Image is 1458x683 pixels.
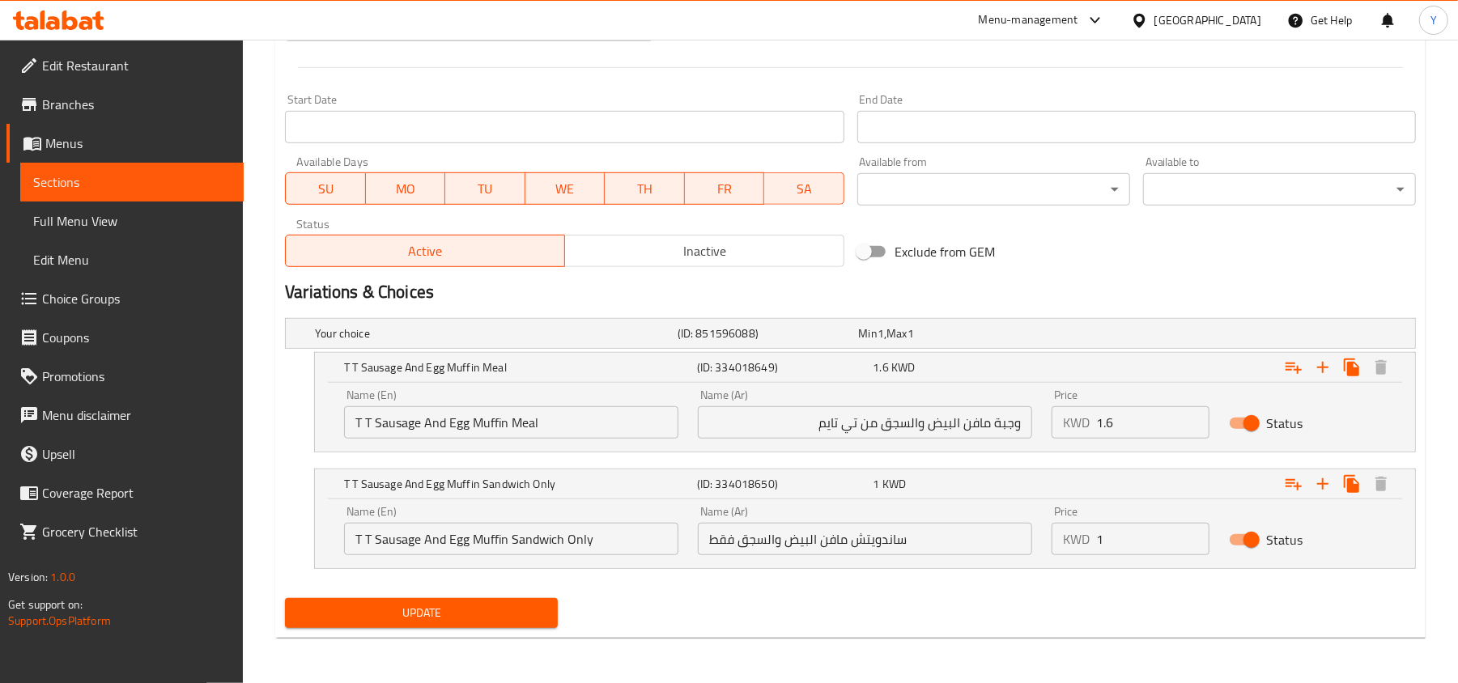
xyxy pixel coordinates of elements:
span: Promotions [42,367,231,386]
a: Grocery Checklist [6,512,244,551]
span: Coupons [42,328,231,347]
a: Sections [20,163,244,202]
span: Choice Groups [42,289,231,308]
div: Menu-management [979,11,1078,30]
input: Enter name En [344,406,678,439]
span: FR [691,177,759,201]
span: Grocery Checklist [42,522,231,541]
a: Promotions [6,357,244,396]
span: TH [611,177,678,201]
button: Add new choice [1308,353,1337,382]
h5: T T Sausage And Egg Muffin Sandwich Only [344,476,691,492]
span: 1 [878,323,884,344]
input: Please enter price [1096,406,1209,439]
a: Upsell [6,435,244,473]
a: Edit Restaurant [6,46,244,85]
button: Delete T T Sausage And Egg Muffin Sandwich Only [1367,469,1396,498]
button: Add choice group [1279,469,1308,498]
button: SU [285,172,365,205]
h5: Your choice [315,325,671,341]
span: Version: [8,566,48,588]
button: Inactive [564,235,844,267]
span: Active [292,240,559,263]
span: WE [532,177,599,201]
div: Expand [315,353,1415,382]
button: TU [445,172,525,205]
span: 1.0.0 [50,566,75,588]
button: Clone new choice [1337,469,1367,498]
button: Active [285,235,565,267]
div: , [859,325,1034,341]
a: Choice Groups [6,279,244,318]
button: FR [685,172,765,205]
a: Coverage Report [6,473,244,512]
span: Menu disclaimer [42,405,231,425]
span: Upsell [42,444,231,464]
h2: Variations & Choices [285,280,1416,304]
span: Inactive [572,240,838,263]
h5: T T Sausage And Egg Muffin Meal [344,359,691,375]
button: Update [285,598,558,628]
span: Get support on: [8,594,83,615]
a: Edit Menu [20,240,244,279]
span: KWD [882,473,906,494]
button: Delete T T Sausage And Egg Muffin Meal [1367,353,1396,382]
span: Menus [45,134,231,153]
span: Sections [33,172,231,192]
button: TH [605,172,685,205]
span: Update [298,603,545,623]
h5: (ID: 334018650) [697,476,867,492]
button: MO [366,172,446,205]
span: KWD [891,357,915,378]
input: Enter name En [344,523,678,555]
div: Expand [286,319,1415,348]
input: Please enter price [1096,523,1209,555]
span: Coverage Report [42,483,231,503]
a: Branches [6,85,244,124]
span: Max [886,323,907,344]
span: MO [372,177,440,201]
a: Full Menu View [20,202,244,240]
div: ​ [857,173,1130,206]
span: TU [452,177,519,201]
span: Y [1430,11,1437,29]
button: Clone new choice [1337,353,1367,382]
span: Exclude from GEM [895,242,996,261]
span: Edit Menu [33,250,231,269]
span: SU [292,177,359,201]
a: Menus [6,124,244,163]
span: SA [771,177,838,201]
span: 1.6 [874,357,889,378]
p: KWD [1063,529,1090,549]
a: Support.OpsPlatform [8,610,111,631]
span: Edit Restaurant [42,56,231,75]
h5: (ID: 334018649) [697,359,867,375]
h5: (ID: 851596088) [678,325,852,341]
span: Full Menu View [33,211,231,231]
input: Enter name Ar [698,406,1032,439]
div: ​ [1143,173,1416,206]
button: Add choice group [1279,353,1308,382]
button: Add new choice [1308,469,1337,498]
div: [GEOGRAPHIC_DATA] [1154,11,1261,29]
span: Min [859,323,878,344]
a: Coupons [6,318,244,357]
button: SA [764,172,844,205]
span: Branches [42,95,231,114]
span: 1 [908,323,914,344]
p: KWD [1063,413,1090,432]
a: Menu disclaimer [6,396,244,435]
span: Status [1267,530,1303,549]
input: Enter name Ar [698,523,1032,555]
span: Status [1267,414,1303,433]
div: Expand [315,469,1415,498]
span: 1 [874,473,880,494]
button: WE [525,172,606,205]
